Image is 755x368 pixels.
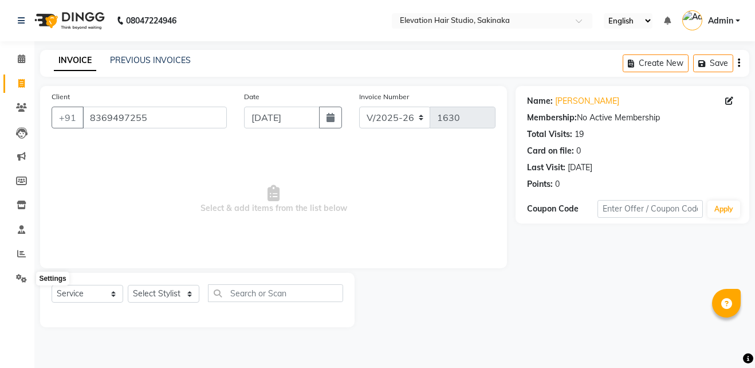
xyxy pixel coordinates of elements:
[527,128,572,140] div: Total Visits:
[527,112,577,124] div: Membership:
[568,162,592,174] div: [DATE]
[110,55,191,65] a: PREVIOUS INVOICES
[707,201,740,218] button: Apply
[682,10,702,30] img: Admin
[126,5,176,37] b: 08047224946
[29,5,108,37] img: logo
[52,142,496,257] span: Select & add items from the list below
[527,95,553,107] div: Name:
[597,200,703,218] input: Enter Offer / Coupon Code
[693,54,733,72] button: Save
[555,178,560,190] div: 0
[52,107,84,128] button: +91
[623,54,689,72] button: Create New
[576,145,581,157] div: 0
[208,284,343,302] input: Search or Scan
[527,145,574,157] div: Card on file:
[54,50,96,71] a: INVOICE
[708,15,733,27] span: Admin
[82,107,227,128] input: Search by Name/Mobile/Email/Code
[555,95,619,107] a: [PERSON_NAME]
[575,128,584,140] div: 19
[36,272,69,285] div: Settings
[52,92,70,102] label: Client
[707,322,744,357] iframe: chat widget
[527,178,553,190] div: Points:
[527,112,738,124] div: No Active Membership
[527,203,597,215] div: Coupon Code
[244,92,259,102] label: Date
[527,162,565,174] div: Last Visit:
[359,92,409,102] label: Invoice Number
